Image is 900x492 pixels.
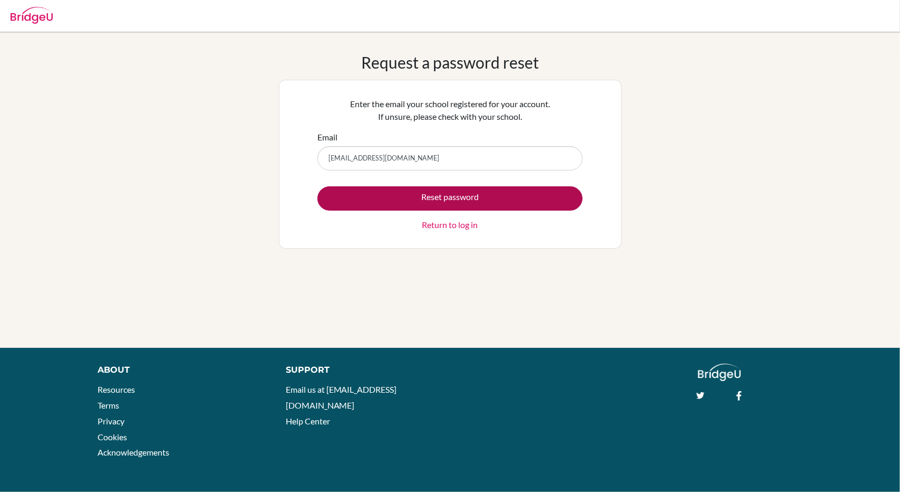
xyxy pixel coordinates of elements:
[98,400,119,410] a: Terms
[98,432,127,442] a: Cookies
[11,7,53,24] img: Bridge-U
[361,53,539,72] h1: Request a password reset
[98,447,169,457] a: Acknowledgements
[286,416,330,426] a: Help Center
[286,384,397,410] a: Email us at [EMAIL_ADDRESS][DOMAIN_NAME]
[317,98,583,123] p: Enter the email your school registered for your account. If unsure, please check with your school.
[286,364,439,376] div: Support
[698,364,741,381] img: logo_white@2x-f4f0deed5e89b7ecb1c2cc34c3e3d731f90f0f143d5ea2071677605dd97b5244.png
[422,219,478,231] a: Return to log in
[317,186,583,211] button: Reset password
[98,384,135,394] a: Resources
[98,364,262,376] div: About
[317,131,337,144] label: Email
[98,416,124,426] a: Privacy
